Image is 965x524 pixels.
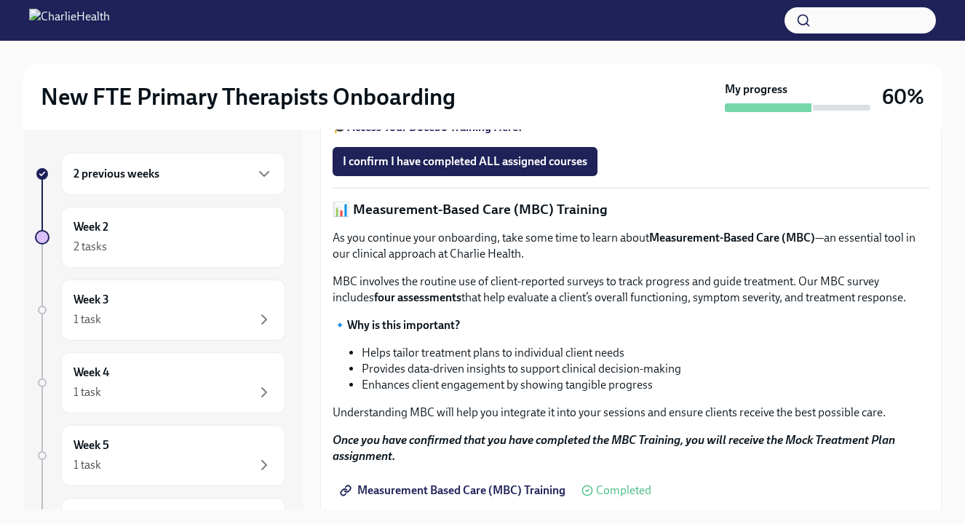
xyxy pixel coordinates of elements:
[362,345,929,361] li: Helps tailor treatment plans to individual client needs
[74,365,109,381] h6: Week 4
[343,154,587,169] span: I confirm I have completed ALL assigned courses
[333,317,929,333] p: 🔹
[74,292,109,308] h6: Week 3
[333,147,597,176] button: I confirm I have completed ALL assigned courses
[374,290,461,304] strong: four assessments
[649,231,815,245] strong: Measurement-Based Care (MBC)
[347,120,523,134] a: Access Your Docebo Training Here!
[333,274,929,306] p: MBC involves the routine use of client-reported surveys to track progress and guide treatment. Ou...
[596,485,651,496] span: Completed
[61,153,285,195] div: 2 previous weeks
[74,437,109,453] h6: Week 5
[35,352,285,413] a: Week 41 task
[882,84,924,110] h3: 60%
[333,200,929,219] p: 📊 Measurement-Based Care (MBC) Training
[333,230,929,262] p: As you continue your onboarding, take some time to learn about —an essential tool in our clinical...
[333,476,576,505] a: Measurement Based Care (MBC) Training
[725,82,787,98] strong: My progress
[343,483,565,498] span: Measurement Based Care (MBC) Training
[29,9,110,32] img: CharlieHealth
[74,219,108,235] h6: Week 2
[74,239,107,255] div: 2 tasks
[333,433,895,463] strong: Once you have confirmed that you have completed the MBC Training, you will receive the Mock Treat...
[74,166,159,182] h6: 2 previous weeks
[74,311,101,327] div: 1 task
[35,279,285,341] a: Week 31 task
[35,425,285,486] a: Week 51 task
[347,318,460,332] strong: Why is this important?
[74,384,101,400] div: 1 task
[333,405,929,421] p: Understanding MBC will help you integrate it into your sessions and ensure clients receive the be...
[41,82,456,111] h2: New FTE Primary Therapists Onboarding
[362,377,929,393] li: Enhances client engagement by showing tangible progress
[362,361,929,377] li: Provides data-driven insights to support clinical decision-making
[35,207,285,268] a: Week 22 tasks
[74,457,101,473] div: 1 task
